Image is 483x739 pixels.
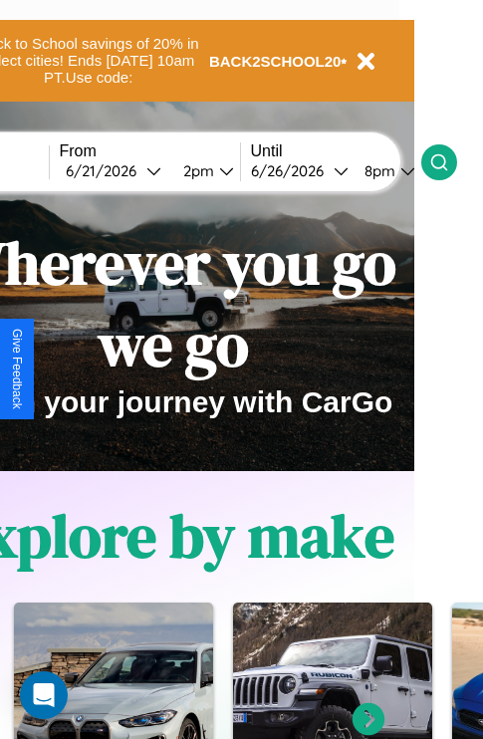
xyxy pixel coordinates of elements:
button: 6/21/2026 [60,160,167,181]
b: BACK2SCHOOL20 [209,53,342,70]
div: 6 / 26 / 2026 [251,161,334,180]
button: 2pm [167,160,240,181]
label: Until [251,142,421,160]
div: Open Intercom Messenger [20,671,68,719]
div: 6 / 21 / 2026 [66,161,146,180]
div: 2pm [173,161,219,180]
div: 8pm [355,161,400,180]
button: 8pm [349,160,421,181]
label: From [60,142,240,160]
div: Give Feedback [10,329,24,409]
